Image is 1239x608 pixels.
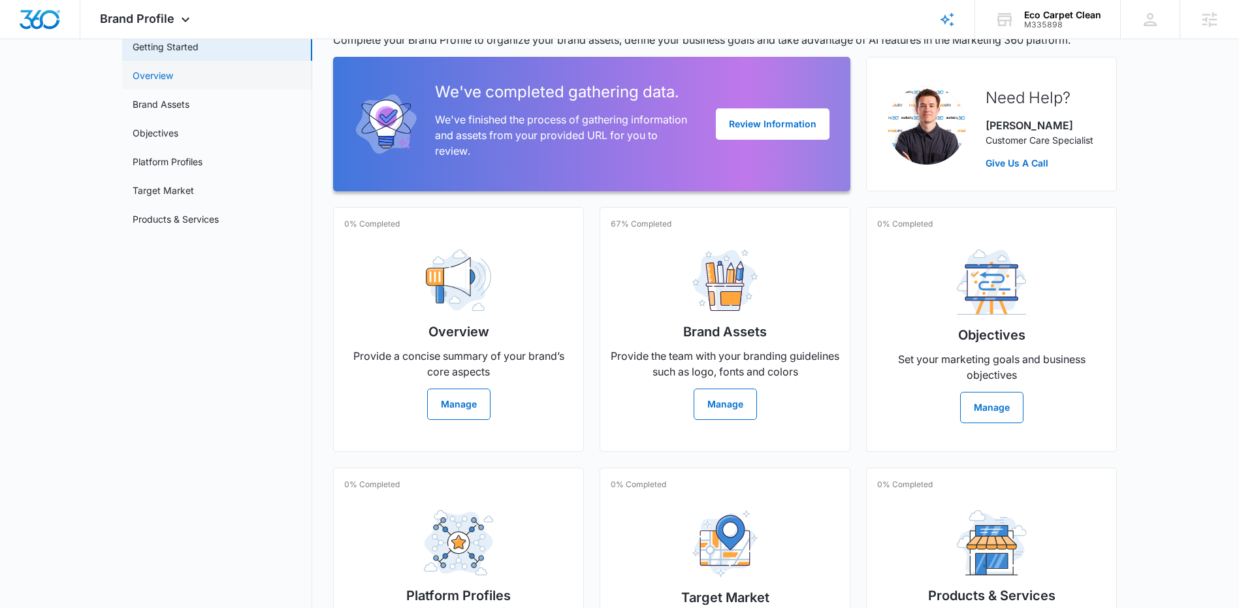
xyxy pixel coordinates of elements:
p: 0% Completed [611,479,666,490]
a: Give Us A Call [986,156,1093,170]
img: Kadin Cathey [888,86,966,165]
a: Objectives [133,126,178,140]
a: 0% CompletedOverviewProvide a concise summary of your brand’s core aspectsManage [333,207,584,452]
div: account id [1024,20,1101,29]
a: 67% CompletedBrand AssetsProvide the team with your branding guidelines such as logo, fonts and c... [600,207,850,452]
p: 0% Completed [877,479,933,490]
div: Domain Overview [50,77,117,86]
div: Domain: [DOMAIN_NAME] [34,34,144,44]
h2: Products & Services [928,586,1055,605]
h2: Brand Assets [683,322,767,342]
button: Review Information [716,108,829,140]
a: Products & Services [133,212,219,226]
img: logo_orange.svg [21,21,31,31]
a: 0% CompletedObjectivesSet your marketing goals and business objectivesManage [866,207,1117,452]
p: [PERSON_NAME] [986,118,1093,133]
button: Manage [694,389,757,420]
p: Provide the team with your branding guidelines such as logo, fonts and colors [611,348,839,379]
h2: Objectives [958,325,1025,345]
a: Getting Started [133,40,199,54]
p: Customer Care Specialist [986,133,1093,147]
a: Target Market [133,184,194,197]
p: 0% Completed [344,218,400,230]
p: Provide a concise summary of your brand’s core aspects [344,348,573,379]
p: Set your marketing goals and business objectives [877,351,1106,383]
a: Overview [133,69,173,82]
div: account name [1024,10,1101,20]
img: tab_domain_overview_orange.svg [35,76,46,86]
span: Brand Profile [100,12,174,25]
div: v 4.0.25 [37,21,64,31]
p: Complete your Brand Profile to organize your brand assets, define your business goals and take ad... [333,32,1117,48]
div: Keywords by Traffic [144,77,220,86]
img: tab_keywords_by_traffic_grey.svg [130,76,140,86]
h2: Platform Profiles [406,586,511,605]
p: We've finished the process of gathering information and assets from your provided URL for you to ... [435,112,695,159]
p: 0% Completed [344,479,400,490]
h2: Need Help? [986,86,1093,110]
img: website_grey.svg [21,34,31,44]
h2: Target Market [681,588,769,607]
h2: We've completed gathering data. [435,80,695,104]
p: 67% Completed [611,218,671,230]
button: Manage [427,389,491,420]
a: Brand Assets [133,97,189,111]
button: Manage [960,392,1023,423]
h2: Overview [428,322,489,342]
a: Platform Profiles [133,155,202,168]
p: 0% Completed [877,218,933,230]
